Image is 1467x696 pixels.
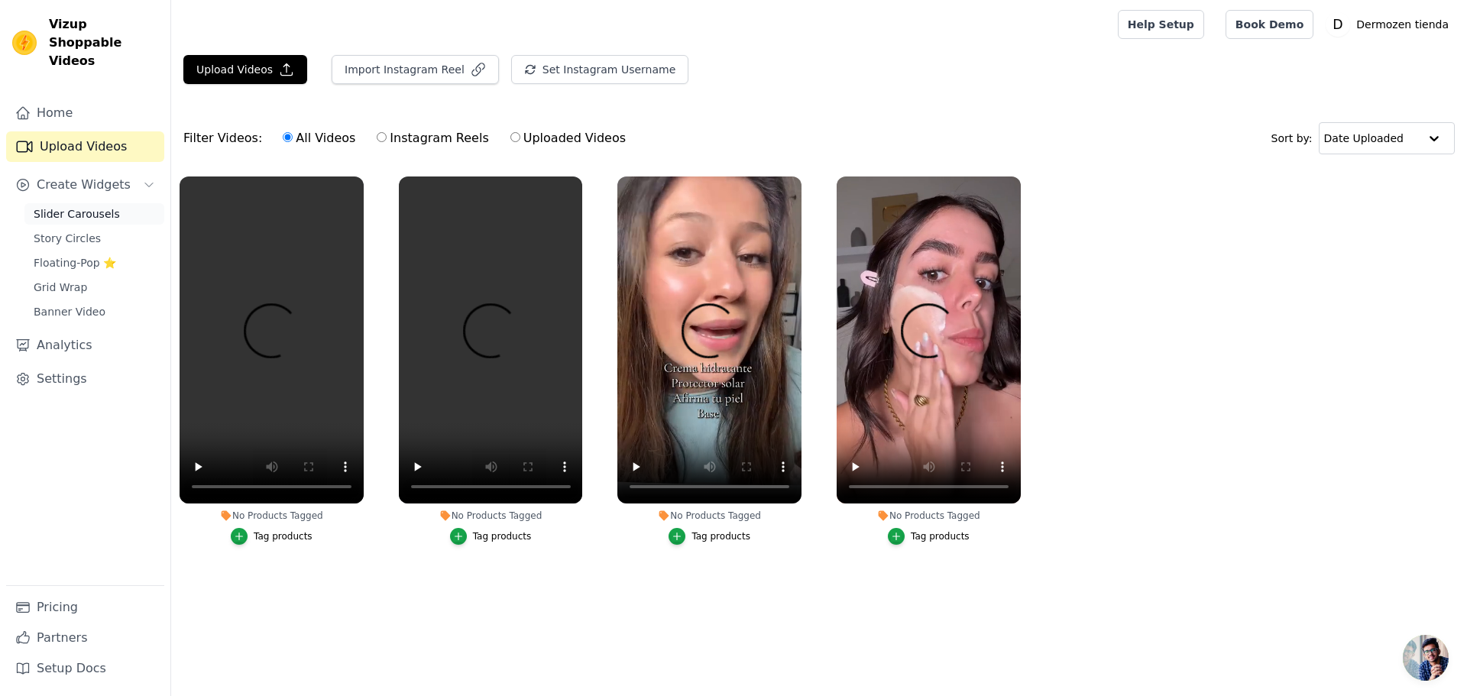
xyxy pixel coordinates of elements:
[6,170,164,200] button: Create Widgets
[183,121,634,156] div: Filter Videos:
[377,132,387,142] input: Instagram Reels
[6,364,164,394] a: Settings
[24,228,164,249] a: Story Circles
[376,128,489,148] label: Instagram Reels
[183,55,307,84] button: Upload Videos
[34,255,116,270] span: Floating-Pop ⭐
[511,55,688,84] button: Set Instagram Username
[510,128,627,148] label: Uploaded Videos
[332,55,499,84] button: Import Instagram Reel
[911,530,970,542] div: Tag products
[6,592,164,623] a: Pricing
[24,301,164,322] a: Banner Video
[34,304,105,319] span: Banner Video
[6,330,164,361] a: Analytics
[37,176,131,194] span: Create Widgets
[254,530,313,542] div: Tag products
[1271,122,1456,154] div: Sort by:
[6,623,164,653] a: Partners
[24,203,164,225] a: Slider Carousels
[12,31,37,55] img: Vizup
[473,530,532,542] div: Tag products
[1403,635,1449,681] a: Chat abierto
[34,280,87,295] span: Grid Wrap
[617,510,802,522] div: No Products Tagged
[282,128,356,148] label: All Videos
[1350,11,1455,38] p: Dermozen tienda
[24,277,164,298] a: Grid Wrap
[1326,11,1455,38] button: D Dermozen tienda
[450,528,532,545] button: Tag products
[24,252,164,274] a: Floating-Pop ⭐
[34,231,101,246] span: Story Circles
[1333,17,1343,32] text: D
[669,528,750,545] button: Tag products
[888,528,970,545] button: Tag products
[6,98,164,128] a: Home
[49,15,158,70] span: Vizup Shoppable Videos
[1118,10,1204,39] a: Help Setup
[34,206,120,222] span: Slider Carousels
[399,510,583,522] div: No Products Tagged
[1226,10,1313,39] a: Book Demo
[510,132,520,142] input: Uploaded Videos
[6,653,164,684] a: Setup Docs
[283,132,293,142] input: All Videos
[837,510,1021,522] div: No Products Tagged
[231,528,313,545] button: Tag products
[180,510,364,522] div: No Products Tagged
[6,131,164,162] a: Upload Videos
[691,530,750,542] div: Tag products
